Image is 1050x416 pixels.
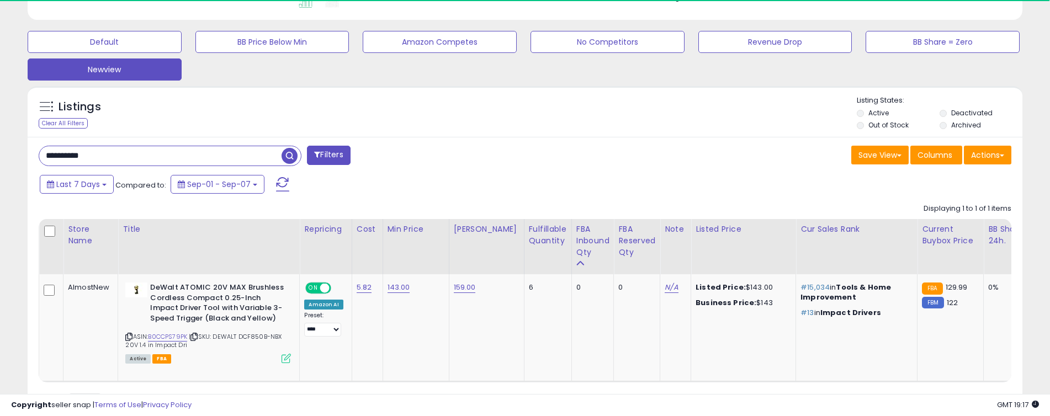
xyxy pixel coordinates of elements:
div: 0% [988,282,1025,292]
div: ASIN: [125,282,291,362]
span: 122 [947,297,958,308]
div: FBA inbound Qty [576,223,609,258]
b: Business Price: [696,297,756,308]
button: Revenue Drop [698,31,852,53]
a: 143.00 [388,282,410,293]
a: B0CCPS79PK [148,332,187,342]
div: Repricing [304,223,347,235]
p: Listing States: [857,95,1022,106]
button: Last 7 Days [40,175,114,194]
button: Default [28,31,182,53]
img: 31Wt4UmTAVL._SL40_.jpg [125,282,147,297]
label: Active [868,108,889,118]
b: Listed Price: [696,282,746,292]
div: Cost [357,223,378,235]
div: $143.00 [696,282,787,292]
span: Last 7 Days [56,179,100,190]
h5: Listings [59,99,101,115]
div: seller snap | | [11,400,192,410]
label: Deactivated [951,108,993,118]
button: Columns [910,146,962,164]
div: Store Name [68,223,113,247]
div: AlmostNew [68,282,109,292]
a: 159.00 [454,282,476,293]
button: Sep-01 - Sep-07 [171,175,264,194]
div: FBA Reserved Qty [618,223,655,258]
div: Preset: [304,312,343,337]
div: Fulfillable Quantity [529,223,567,247]
span: Tools & Home Improvement [800,282,891,302]
span: OFF [330,284,347,293]
div: Displaying 1 to 1 of 1 items [924,204,1011,214]
div: 0 [576,282,606,292]
span: Impact Drivers [820,307,881,318]
button: Amazon Competes [363,31,517,53]
div: Min Price [388,223,444,235]
p: in [800,282,909,302]
label: Archived [951,120,981,130]
a: Terms of Use [94,399,141,410]
div: [PERSON_NAME] [454,223,519,235]
b: DeWalt ATOMIC 20V MAX Brushless Cordless Compact 0.25-Inch Impact Driver Tool with Variable 3-Spe... [150,282,284,326]
span: ON [307,284,321,293]
label: Out of Stock [868,120,909,130]
div: 0 [618,282,651,292]
strong: Copyright [11,399,51,410]
button: Filters [307,146,350,165]
span: FBA [152,354,171,364]
a: 5.82 [357,282,372,293]
button: BB Price Below Min [195,31,349,53]
div: Listed Price [696,223,791,235]
button: BB Share = Zero [866,31,1020,53]
p: in [800,308,909,318]
div: $143 [696,298,787,308]
div: Clear All Filters [39,118,88,129]
div: Title [123,223,295,235]
small: FBA [922,282,942,295]
small: FBM [922,297,943,308]
span: All listings currently available for purchase on Amazon [125,354,151,364]
span: Sep-01 - Sep-07 [187,179,251,190]
span: #15,034 [800,282,830,292]
a: Privacy Policy [143,399,192,410]
span: #13 [800,307,814,318]
button: Actions [964,146,1011,164]
span: 2025-09-15 19:17 GMT [997,399,1039,410]
span: Compared to: [115,180,166,190]
div: Current Buybox Price [922,223,979,247]
span: 129.99 [946,282,968,292]
button: No Competitors [531,31,685,53]
span: Columns [918,150,952,161]
a: N/A [665,282,678,293]
span: | SKU: DEWALT DCF850B-NBX 20V 1.4 in Impact Dri [125,332,282,349]
div: Cur Sales Rank [800,223,913,235]
button: Newview [28,58,182,81]
div: BB Share 24h. [988,223,1028,247]
div: Note [665,223,686,235]
div: 6 [529,282,563,292]
button: Save View [851,146,909,164]
div: Amazon AI [304,300,343,310]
